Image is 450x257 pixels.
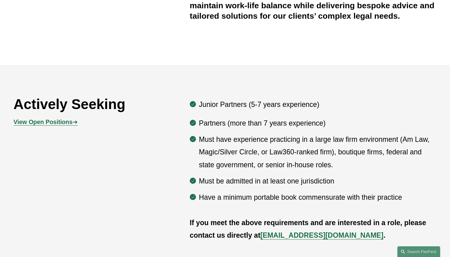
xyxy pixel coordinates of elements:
[199,98,437,111] p: Junior Partners (5-7 years experience)
[199,175,437,188] p: Must be admitted in at least one jurisdiction
[199,191,437,204] p: Have a minimum portable book commensurate with their practice
[190,219,428,240] strong: If you meet the above requirements and are interested in a role, please contact us directly at
[260,231,383,239] a: [EMAIL_ADDRESS][DOMAIN_NAME]
[383,231,385,239] strong: .
[199,117,437,130] p: Partners (more than 7 years experience)
[397,246,440,257] a: Search this site
[13,119,73,125] strong: View Open Positions
[13,119,78,125] span: ➔
[199,133,437,172] p: Must have experience practicing in a large law firm environment (Am Law, Magic/Silver Circle, or ...
[13,96,155,113] h2: Actively Seeking
[13,119,78,125] a: View Open Positions➔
